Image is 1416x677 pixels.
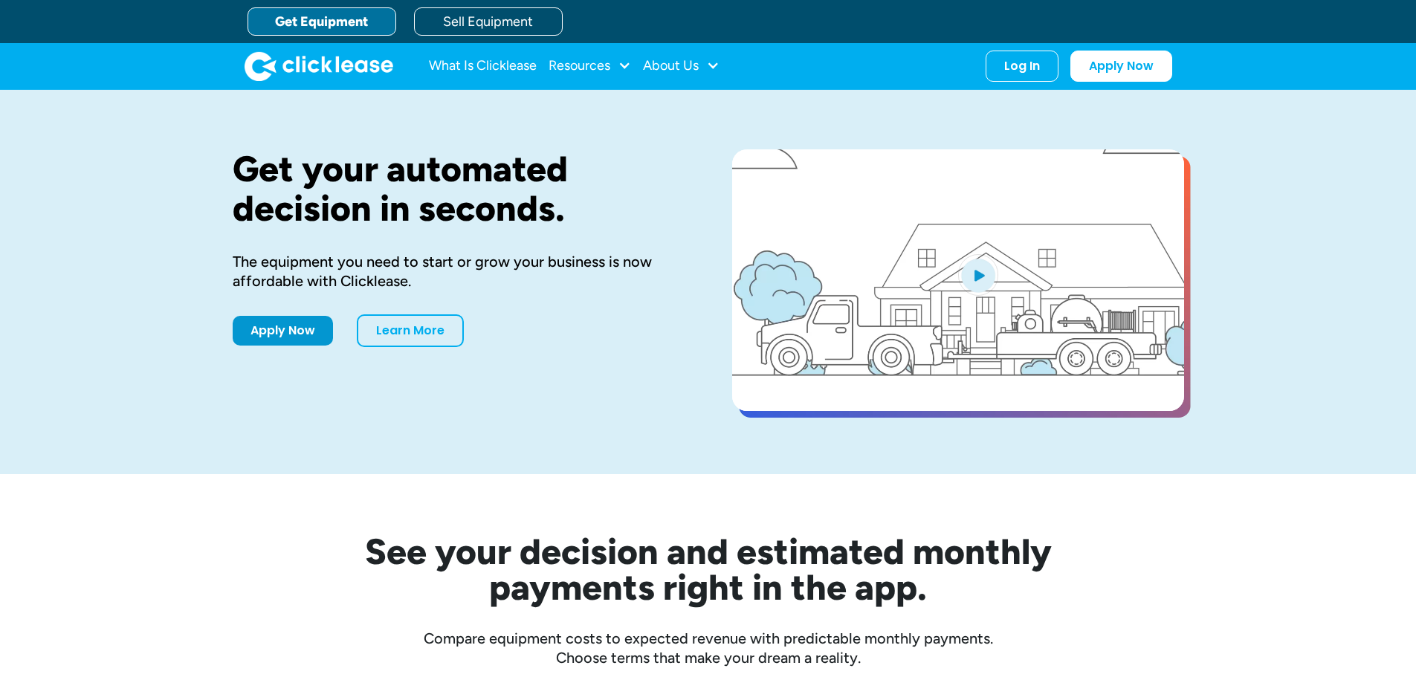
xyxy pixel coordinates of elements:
div: The equipment you need to start or grow your business is now affordable with Clicklease. [233,252,685,291]
div: About Us [643,51,720,81]
h1: Get your automated decision in seconds. [233,149,685,228]
a: Apply Now [1070,51,1172,82]
a: Apply Now [233,316,333,346]
img: Blue play button logo on a light blue circular background [958,254,998,296]
a: open lightbox [732,149,1184,411]
div: Compare equipment costs to expected revenue with predictable monthly payments. Choose terms that ... [233,629,1184,667]
div: Log In [1004,59,1040,74]
img: Clicklease logo [245,51,393,81]
a: Get Equipment [248,7,396,36]
a: Sell Equipment [414,7,563,36]
a: Learn More [357,314,464,347]
div: Resources [549,51,631,81]
a: home [245,51,393,81]
a: What Is Clicklease [429,51,537,81]
h2: See your decision and estimated monthly payments right in the app. [292,534,1125,605]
